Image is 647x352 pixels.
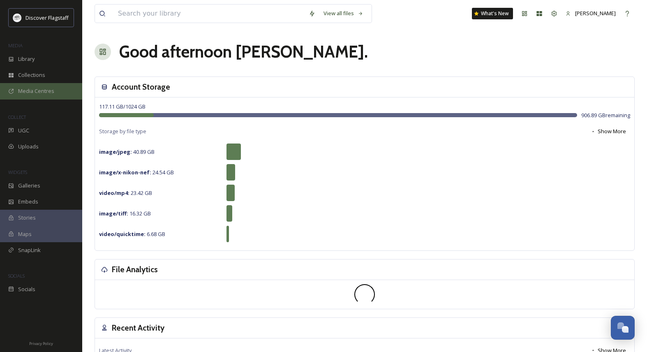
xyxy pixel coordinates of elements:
h3: Account Storage [112,81,170,93]
button: Show More [587,123,630,139]
h1: Good afternoon [PERSON_NAME] . [119,39,368,64]
span: Collections [18,71,45,79]
span: UGC [18,127,29,134]
h3: File Analytics [112,264,158,276]
span: 40.89 GB [99,148,155,155]
span: 16.32 GB [99,210,151,217]
img: Untitled%20design%20(1).png [13,14,21,22]
strong: image/x-nikon-nef : [99,169,151,176]
input: Search your library [114,5,305,23]
a: Privacy Policy [29,338,53,348]
span: [PERSON_NAME] [575,9,616,17]
strong: video/quicktime : [99,230,146,238]
span: Discover Flagstaff [25,14,69,21]
span: Embeds [18,198,38,206]
a: What's New [472,8,513,19]
span: 6.68 GB [99,230,165,238]
span: SOCIALS [8,273,25,279]
span: MEDIA [8,42,23,49]
span: Media Centres [18,87,54,95]
a: [PERSON_NAME] [562,5,620,21]
span: Library [18,55,35,63]
h3: Recent Activity [112,322,164,334]
span: Galleries [18,182,40,190]
span: 117.11 GB / 1024 GB [99,103,146,110]
button: Open Chat [611,316,635,340]
strong: image/jpeg : [99,148,132,155]
a: View all files [319,5,367,21]
span: Storage by file type [99,127,146,135]
span: Maps [18,230,32,238]
span: 24.54 GB [99,169,174,176]
span: COLLECT [8,114,26,120]
span: Uploads [18,143,39,151]
span: Stories [18,214,36,222]
span: Privacy Policy [29,341,53,346]
span: 906.89 GB remaining [581,111,630,119]
span: SnapLink [18,246,41,254]
span: Socials [18,285,35,293]
span: WIDGETS [8,169,27,175]
strong: image/tiff : [99,210,128,217]
span: 23.42 GB [99,189,152,197]
strong: video/mp4 : [99,189,129,197]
